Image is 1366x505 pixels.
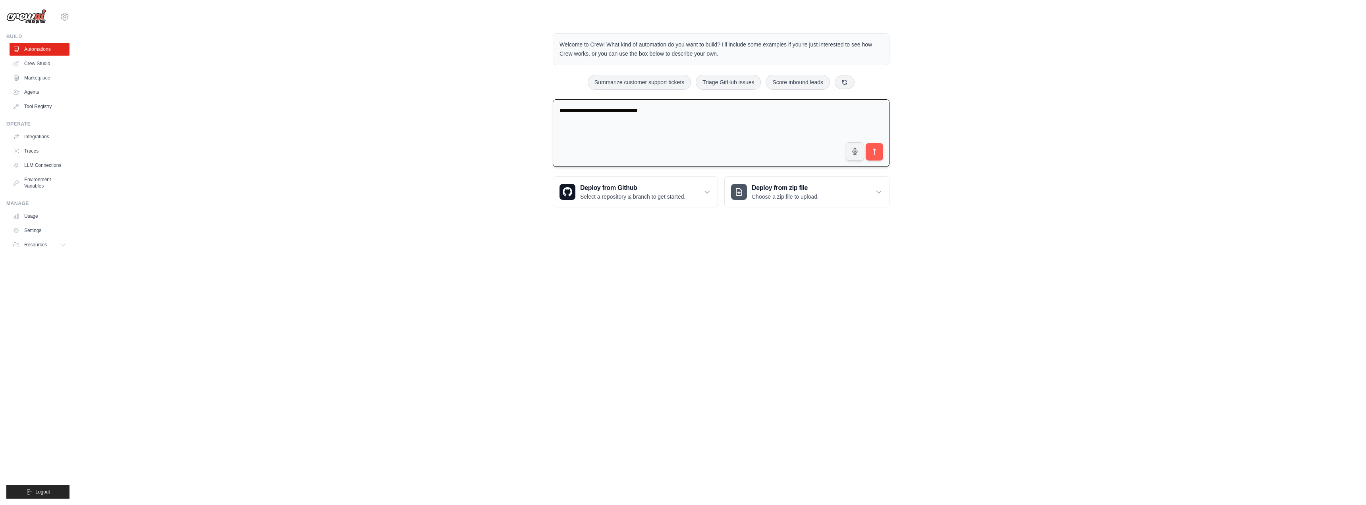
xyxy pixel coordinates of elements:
a: Usage [10,210,69,223]
div: Manage [6,200,69,207]
a: Integrations [10,130,69,143]
button: Logout [6,485,69,499]
a: Crew Studio [10,57,69,70]
a: Tool Registry [10,100,69,113]
a: Automations [10,43,69,56]
button: Summarize customer support tickets [588,75,691,90]
a: Traces [10,145,69,157]
p: Choose a zip file to upload. [752,193,819,201]
a: Settings [10,224,69,237]
span: Resources [24,242,47,248]
div: Operate [6,121,69,127]
button: Score inbound leads [766,75,830,90]
a: Marketplace [10,72,69,84]
div: Build [6,33,69,40]
button: Resources [10,238,69,251]
a: Agents [10,86,69,99]
button: Triage GitHub issues [696,75,761,90]
img: Logo [6,9,46,24]
p: Select a repository & branch to get started. [580,193,685,201]
iframe: Chat Widget [1326,467,1366,505]
p: Welcome to Crew! What kind of automation do you want to build? I'll include some examples if you'... [560,40,883,58]
span: Logout [35,489,50,495]
h3: Deploy from zip file [752,183,819,193]
a: Environment Variables [10,173,69,192]
a: LLM Connections [10,159,69,172]
h3: Deploy from Github [580,183,685,193]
